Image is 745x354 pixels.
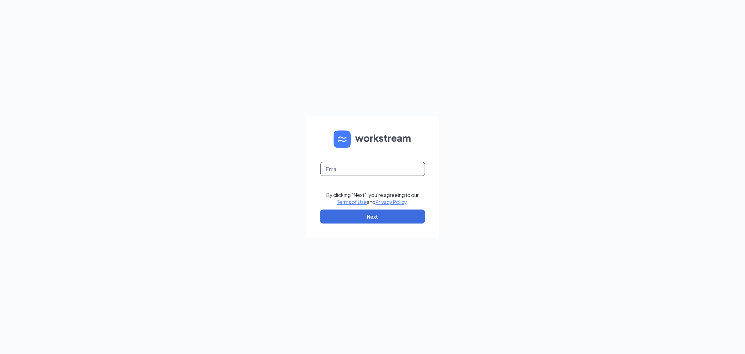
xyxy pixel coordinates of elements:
button: Next [320,210,425,224]
div: By clicking "Next", you're agreeing to our and . [326,191,419,205]
img: WS logo and Workstream text [334,130,412,148]
a: Terms of Use [337,199,367,205]
a: Privacy Policy [375,199,407,205]
input: Email [320,162,425,176]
